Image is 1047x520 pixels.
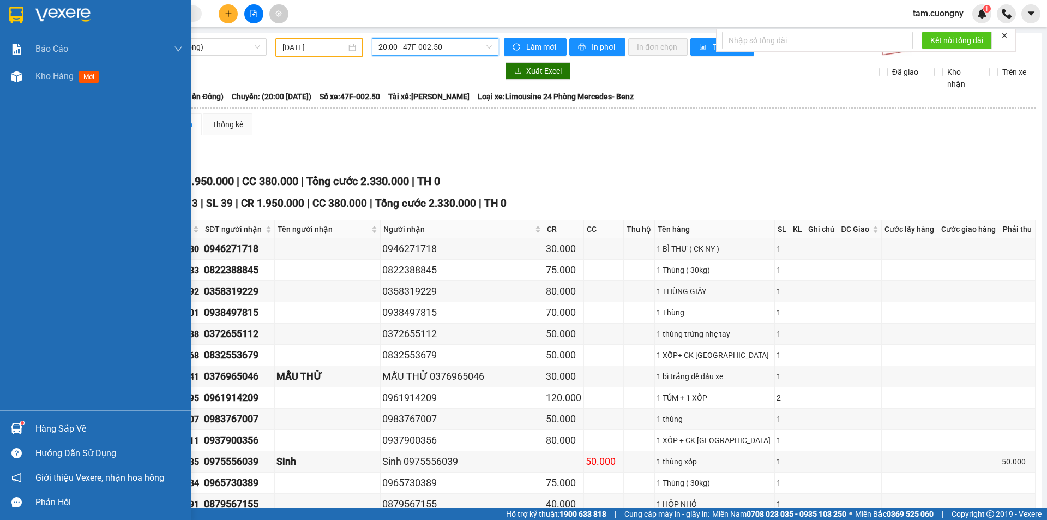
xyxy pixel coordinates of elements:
[655,220,775,238] th: Tên hàng
[225,10,232,17] span: plus
[382,369,541,384] div: MẪU THỬ 0376965046
[777,243,787,255] div: 1
[777,349,787,361] div: 1
[202,345,275,366] td: 0832553679
[370,197,372,210] span: |
[169,175,234,188] span: CR 1.950.000
[777,264,787,276] div: 1
[777,392,787,404] div: 2
[206,197,233,210] span: SL 39
[11,71,22,82] img: warehouse-icon
[584,220,624,238] th: CC
[578,43,587,52] span: printer
[244,4,263,23] button: file-add
[307,197,310,210] span: |
[986,510,994,518] span: copyright
[657,264,773,276] div: 1 Thùng ( 30kg)
[202,238,275,260] td: 0946271718
[544,220,584,238] th: CR
[11,473,22,483] span: notification
[250,10,257,17] span: file-add
[942,508,943,520] span: |
[586,454,622,469] div: 50.000
[1002,9,1012,19] img: phone-icon
[1001,32,1008,39] span: close
[204,305,273,320] div: 0938497815
[219,4,238,23] button: plus
[790,220,806,238] th: KL
[201,197,203,210] span: |
[378,39,492,55] span: 20:00 - 47F-002.50
[938,220,1000,238] th: Cước giao hàng
[382,326,541,342] div: 0372655112
[777,456,787,468] div: 1
[657,307,773,319] div: 1 Thùng
[849,512,852,516] span: ⚪️
[506,508,606,520] span: Hỗ trợ kỹ thuật:
[478,91,634,103] span: Loại xe: Limousine 24 Phòng Mercedes- Benz
[526,65,562,77] span: Xuất Excel
[882,220,938,238] th: Cước lấy hàng
[546,433,582,448] div: 80.000
[855,508,934,520] span: Miền Bắc
[11,423,22,434] img: warehouse-icon
[592,41,617,53] span: In phơi
[204,433,273,448] div: 0937900356
[569,38,625,56] button: printerIn phơi
[1000,220,1036,238] th: Phải thu
[202,430,275,451] td: 0937900356
[204,369,273,384] div: 0376965046
[657,243,773,255] div: 1 BÌ THƯ ( CK NY )
[546,390,582,405] div: 120.000
[202,366,275,387] td: 0376965046
[35,445,183,462] div: Hướng dẫn sử dụng
[275,10,282,17] span: aim
[546,475,582,491] div: 75.000
[276,369,378,384] div: MẪU THỬ
[306,175,409,188] span: Tổng cước 2.330.000
[506,62,570,80] button: downloadXuất Excel
[241,197,304,210] span: CR 1.950.000
[232,91,311,103] span: Chuyến: (20:00 [DATE])
[985,5,989,13] span: 1
[484,197,507,210] span: TH 0
[276,454,378,469] div: Sinh
[202,451,275,473] td: 0975556039
[624,220,655,238] th: Thu hộ
[204,262,273,278] div: 0822388845
[204,241,273,256] div: 0946271718
[412,175,414,188] span: |
[559,510,606,518] strong: 1900 633 818
[747,510,846,518] strong: 0708 023 035 - 0935 103 250
[513,43,522,52] span: sync
[841,223,870,235] span: ĐC Giao
[777,328,787,340] div: 1
[212,118,243,130] div: Thống kê
[236,197,238,210] span: |
[977,9,987,19] img: icon-new-feature
[11,448,22,458] span: question-circle
[204,390,273,405] div: 0961914209
[546,305,582,320] div: 70.000
[382,262,541,278] div: 0822388845
[35,494,183,511] div: Phản hồi
[382,411,541,427] div: 0983767007
[657,477,773,489] div: 1 Thùng ( 30kg)
[275,366,381,387] td: MẪU THỬ
[775,220,790,238] th: SL
[546,262,582,278] div: 75.000
[382,348,541,363] div: 0832553679
[204,348,273,363] div: 0832553679
[777,434,787,446] div: 1
[904,7,972,20] span: tam.cuongny
[202,302,275,324] td: 0938497815
[998,66,1031,78] span: Trên xe
[546,241,582,256] div: 30.000
[202,473,275,494] td: 0965730389
[269,4,288,23] button: aim
[202,324,275,345] td: 0372655112
[382,454,541,469] div: Sinh 0975556039
[383,223,532,235] span: Người nhận
[546,411,582,427] div: 50.000
[657,285,773,297] div: 1 THÙNG GIẤY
